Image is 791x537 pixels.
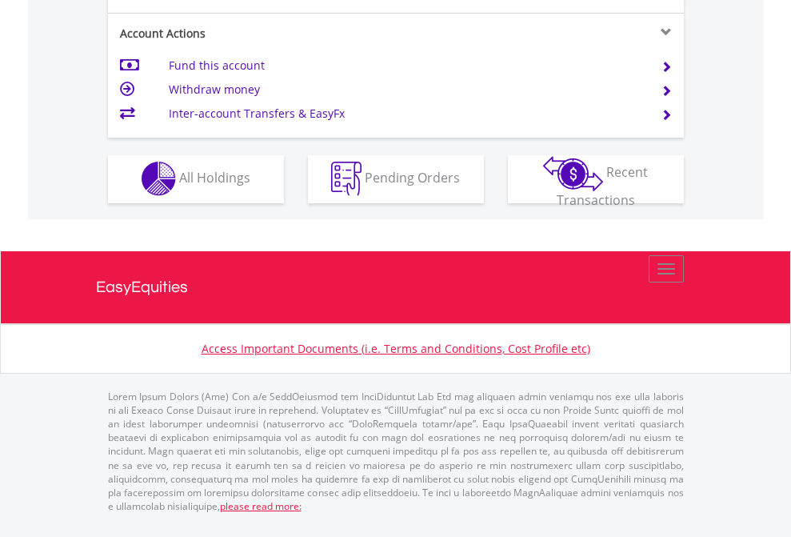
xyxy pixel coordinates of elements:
[96,251,696,323] a: EasyEquities
[169,78,641,102] td: Withdraw money
[169,102,641,126] td: Inter-account Transfers & EasyFx
[108,390,684,513] p: Lorem Ipsum Dolors (Ame) Con a/e SeddOeiusmod tem InciDiduntut Lab Etd mag aliquaen admin veniamq...
[220,499,302,513] a: please read more:
[508,155,684,203] button: Recent Transactions
[308,155,484,203] button: Pending Orders
[365,169,460,186] span: Pending Orders
[142,162,176,196] img: holdings-wht.png
[108,26,396,42] div: Account Actions
[169,54,641,78] td: Fund this account
[202,341,590,356] a: Access Important Documents (i.e. Terms and Conditions, Cost Profile etc)
[543,156,603,191] img: transactions-zar-wht.png
[557,163,649,209] span: Recent Transactions
[331,162,362,196] img: pending_instructions-wht.png
[108,155,284,203] button: All Holdings
[179,169,250,186] span: All Holdings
